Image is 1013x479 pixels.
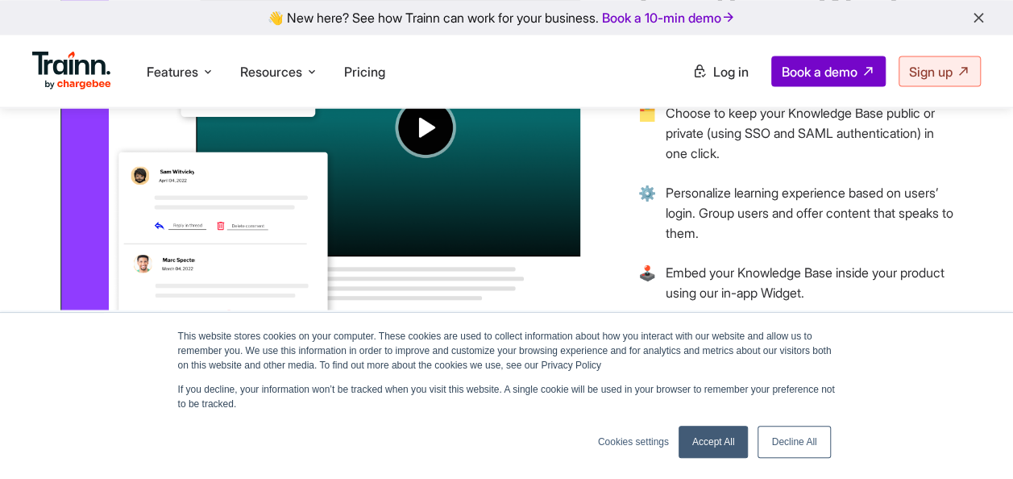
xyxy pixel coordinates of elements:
a: Book a 10-min demo [599,6,739,29]
span: Resources [240,62,302,80]
p: Personalize learning experience based on users’ login. Group users and offer content that speaks ... [666,182,955,243]
span: Book a demo [782,63,857,79]
span: Sign up [909,63,953,79]
p: Embed your Knowledge Base inside your product using our in-app Widget. [666,262,955,302]
a: Decline All [758,426,830,458]
a: Sign up [899,56,981,86]
a: Accept All [679,426,749,458]
span: → [638,182,656,262]
p: This website stores cookies on your computer. These cookies are used to collect information about... [178,329,836,373]
img: Trainn Logo [32,51,111,90]
span: → [638,262,656,322]
p: Choose to keep your Knowledge Base public or private (using SSO and SAML authentication) in one c... [666,102,955,163]
span: Log in [713,63,749,79]
div: 👋 New here? See how Trainn can work for your business. [10,10,1003,25]
a: Log in [683,56,758,85]
a: Cookies settings [598,435,669,449]
span: → [638,102,656,182]
a: Pricing [344,63,385,79]
span: Features [147,62,198,80]
a: Book a demo [771,56,886,86]
p: If you decline, your information won’t be tracked when you visit this website. A single cookie wi... [178,382,836,411]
